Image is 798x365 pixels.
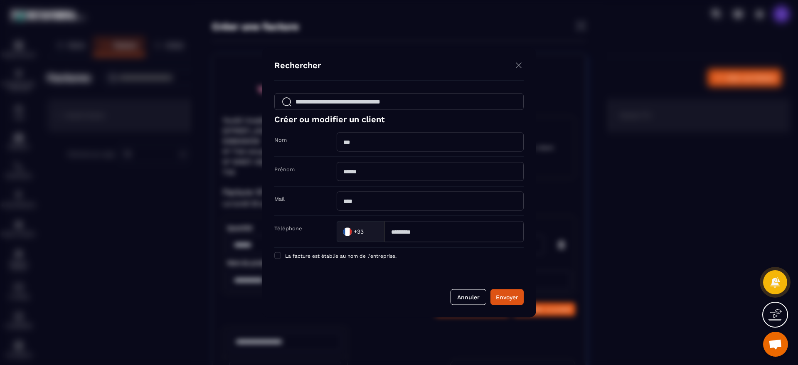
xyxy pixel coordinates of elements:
[339,223,356,240] img: Country Flag
[365,225,376,238] input: Search for option
[274,196,285,202] label: Mail
[274,114,524,124] h4: Créer ou modifier un client
[337,221,384,242] div: Search for option
[274,60,321,72] h4: Rechercher
[354,227,364,236] span: +33
[514,60,524,71] img: close
[274,137,287,143] label: Nom
[490,289,524,305] button: Envoyer
[285,253,397,259] span: La facture est établie au nom de l’entreprise.
[274,166,295,173] label: Prénom
[451,289,486,305] button: Annuler
[763,332,788,357] a: Ouvrir le chat
[274,225,302,232] label: Téléphone
[496,293,518,301] div: Envoyer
